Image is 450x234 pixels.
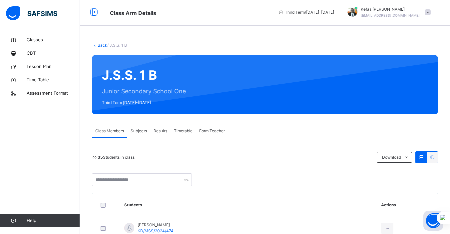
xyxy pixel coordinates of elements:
[138,222,174,228] span: [PERSON_NAME]
[154,128,167,134] span: Results
[199,128,225,134] span: Form Teacher
[174,128,193,134] span: Timetable
[98,155,103,160] b: 35
[361,13,420,17] span: [EMAIL_ADDRESS][DOMAIN_NAME]
[27,217,80,224] span: Help
[107,43,127,48] span: / J.S.S. 1 B
[27,50,80,57] span: CBT
[95,128,124,134] span: Class Members
[27,90,80,97] span: Assessment Format
[98,43,107,48] a: Back
[6,6,57,20] img: safsims
[131,128,147,134] span: Subjects
[138,228,174,233] span: KD/MSS/2024/474
[376,193,438,217] th: Actions
[27,77,80,83] span: Time Table
[423,211,443,231] button: Open asap
[110,10,156,16] span: Class Arm Details
[27,37,80,43] span: Classes
[98,154,135,160] span: Students in class
[278,9,334,15] span: session/term information
[119,193,376,217] th: Students
[341,6,434,18] div: KefasYusuf
[27,63,80,70] span: Lesson Plan
[382,154,401,160] span: Download
[361,6,420,12] span: Kefas [PERSON_NAME]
